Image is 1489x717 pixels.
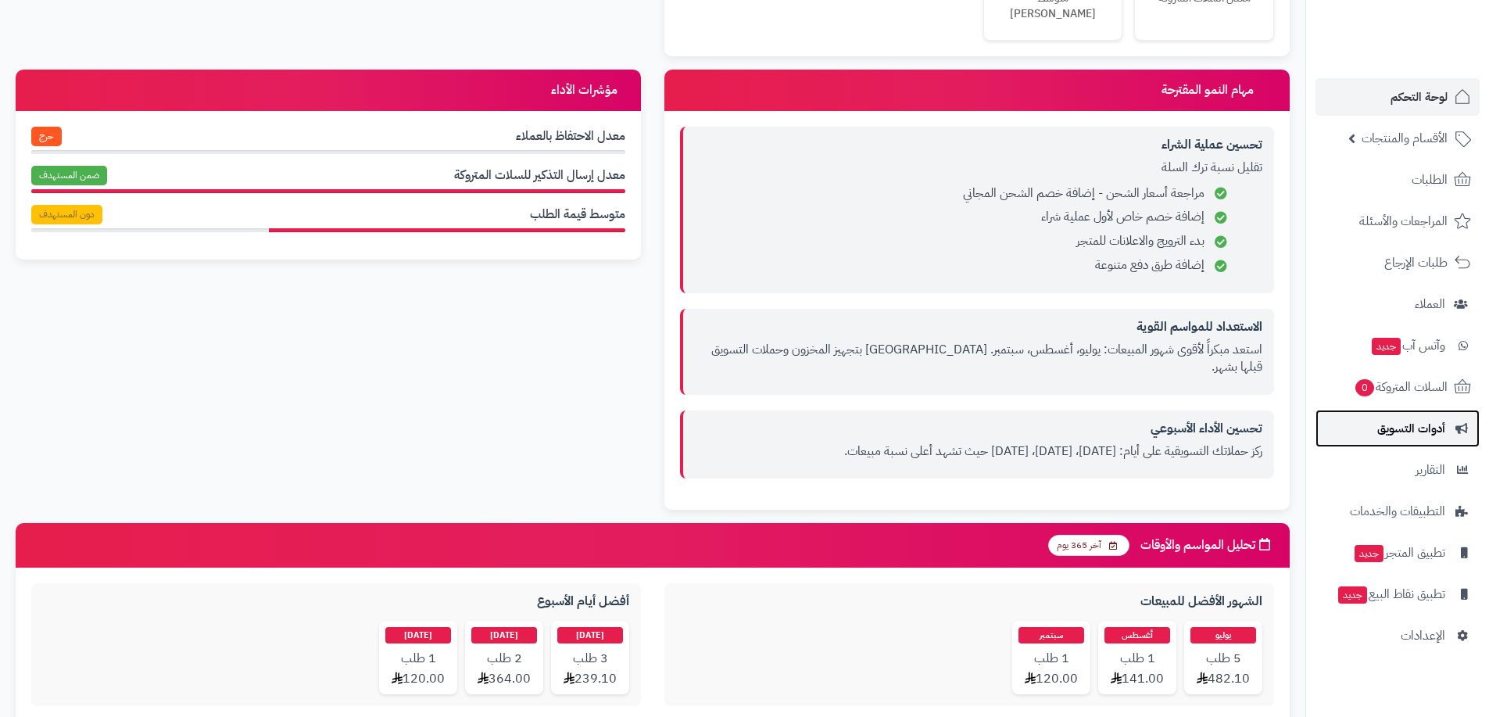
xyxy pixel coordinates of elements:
a: المراجعات والأسئلة [1315,203,1480,240]
span: التطبيقات والخدمات [1350,500,1445,522]
a: لوحة التحكم [1315,78,1480,116]
span: دون المستهدف [31,205,102,224]
span: 3 طلب [564,650,617,668]
a: الإعدادات [1315,617,1480,654]
h4: الشهور الأفضل للمبيعات [676,595,1262,609]
span: لوحة التحكم [1391,86,1448,108]
span: متوسط قيمة الطلب [530,206,625,224]
span: 1 طلب [1111,650,1164,668]
h4: الاستعداد للمواسم القوية [695,321,1262,335]
span: حرج [31,127,62,146]
span: [DATE] [557,627,623,644]
span: جديد [1372,338,1401,355]
span: الأقسام والمنتجات [1362,127,1448,149]
span: 2 طلب [478,650,531,668]
span: معدل إرسال التذكير للسلات المتروكة [454,167,625,185]
img: logo-2.png [1383,40,1474,73]
span: 5 طلب [1197,650,1250,668]
h3: مؤشرات الأداء [551,84,625,98]
span: الإعدادات [1401,625,1445,647]
a: تطبيق المتجرجديد [1315,534,1480,572]
a: أدوات التسويق [1315,410,1480,447]
span: 0 [1355,379,1374,396]
span: معدل الاحتفاظ بالعملاء [516,127,625,145]
span: تطبيق نقاط البيع [1337,583,1445,605]
span: العملاء [1415,293,1445,315]
span: طلبات الإرجاع [1384,252,1448,274]
span: يوليو [1190,627,1256,644]
h3: تحليل المواسم والأوقات [1140,538,1274,553]
span: 1 طلب [1025,650,1078,668]
a: الطلبات [1315,161,1480,199]
span: 120.00 [1025,670,1078,688]
span: 1 طلب [392,650,445,668]
a: طلبات الإرجاع [1315,244,1480,281]
span: 141.00 [1111,670,1164,688]
span: الطلبات [1412,169,1448,191]
span: المراجعات والأسئلة [1359,210,1448,232]
a: التطبيقات والخدمات [1315,493,1480,530]
span: 482.10 [1197,670,1250,688]
a: العملاء [1315,285,1480,323]
a: السلات المتروكة0 [1315,368,1480,406]
span: أغسطس [1104,627,1170,644]
li: بدء الترويج والاعلانات للمتجر [699,232,1231,250]
span: جديد [1338,586,1367,604]
span: سبتمبر [1018,627,1084,644]
a: التقارير [1315,451,1480,489]
span: [DATE] [471,627,537,644]
span: جديد [1355,545,1383,562]
div: 100% / 60% [31,189,625,193]
p: استعد مبكراً لأقوى شهور المبيعات: يوليو، أغسطس، سبتمبر. [GEOGRAPHIC_DATA] بتجهيز المخزون وحملات ا... [695,341,1262,377]
p: ركز حملاتك التسويقية على أيام: [DATE]، [DATE]، [DATE] حيث تشهد أعلى نسبة مبيعات. [695,443,1262,461]
a: وآتس آبجديد [1315,327,1480,364]
span: [DATE] [385,627,451,644]
span: آخر 365 يوم [1048,535,1129,556]
span: 364.00 [478,670,531,688]
h4: تحسين عملية الشراء [695,138,1262,152]
h3: مهام النمو المقترحة [1161,83,1274,98]
li: إضافة طرق دفع متنوعة [699,256,1231,274]
span: التقارير [1416,459,1445,481]
a: تطبيق نقاط البيعجديد [1315,575,1480,613]
h4: أفضل أيام الأسبوع [43,595,629,609]
span: تطبيق المتجر [1353,542,1445,564]
li: مراجعة أسعار الشحن - إضافة خصم الشحن المجاني [699,185,1231,203]
span: أدوات التسويق [1377,418,1445,439]
span: ضمن المستهدف [31,166,107,185]
span: 120.00 [392,670,445,688]
li: إضافة خصم خاص لأول عملية شراء [699,208,1231,226]
div: 120.5% / 200% [269,228,625,232]
span: السلات المتروكة [1354,376,1448,398]
span: وآتس آب [1370,335,1445,357]
p: تقليل نسبة ترك السلة [695,159,1262,177]
span: 239.10 [564,670,617,688]
h4: تحسين الأداء الأسبوعي [695,422,1262,436]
